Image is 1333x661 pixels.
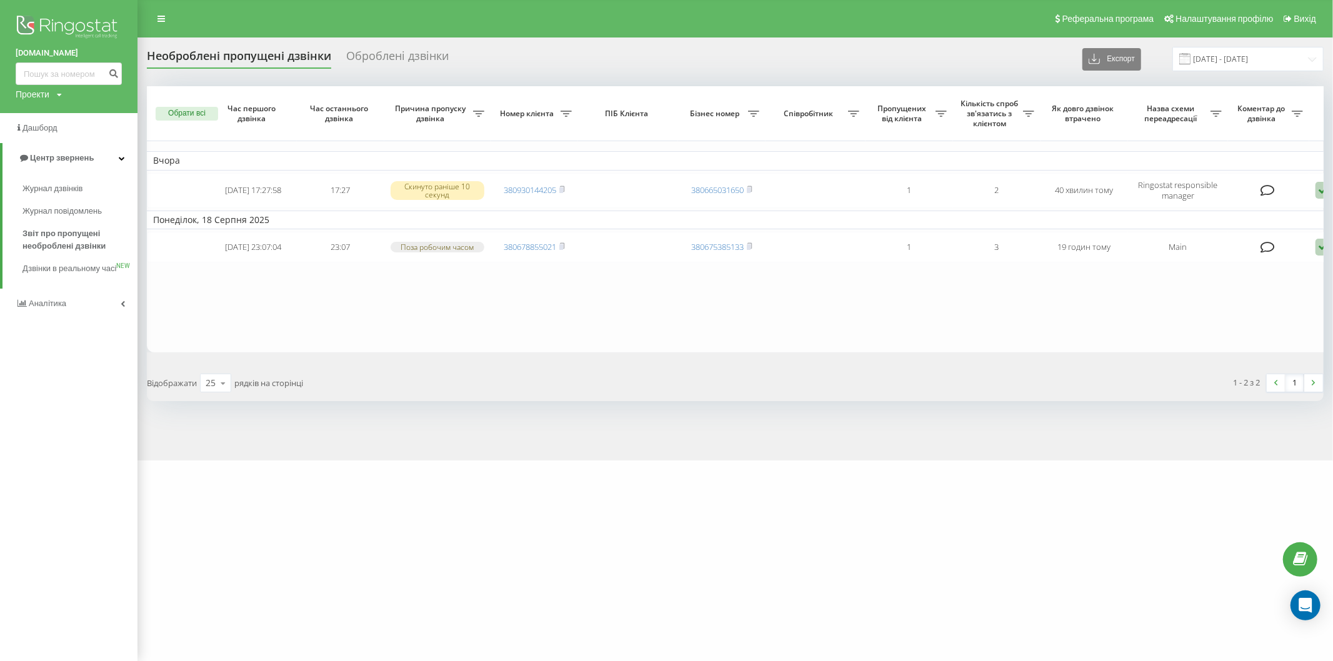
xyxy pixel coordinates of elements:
[1051,104,1118,123] span: Як довго дзвінок втрачено
[22,182,82,195] span: Журнал дзвінків
[497,109,561,119] span: Номер клієнта
[872,104,936,123] span: Пропущених від клієнта
[16,88,49,101] div: Проекти
[691,184,744,196] a: 380665031650
[156,107,218,121] button: Обрати всі
[772,109,848,119] span: Співробітник
[1286,374,1304,392] a: 1
[959,99,1023,128] span: Кількість спроб зв'язатись з клієнтом
[30,153,94,162] span: Центр звернень
[1128,232,1228,262] td: Main
[1291,590,1321,620] div: Open Intercom Messenger
[219,104,287,123] span: Час першого дзвінка
[1062,14,1154,24] span: Реферальна програма
[147,377,197,389] span: Відображати
[209,232,297,262] td: [DATE] 23:07:04
[209,173,297,208] td: [DATE] 17:27:58
[1082,48,1141,71] button: Експорт
[391,181,484,200] div: Скинуто раніше 10 секунд
[29,299,66,308] span: Аналiтика
[16,12,122,44] img: Ringostat logo
[346,49,449,69] div: Оброблені дзвінки
[2,143,137,173] a: Центр звернень
[589,109,667,119] span: ПІБ Клієнта
[391,242,484,252] div: Поза робочим часом
[1134,104,1211,123] span: Назва схеми переадресації
[1234,104,1292,123] span: Коментар до дзвінка
[1294,14,1316,24] span: Вихід
[22,205,102,217] span: Журнал повідомлень
[391,104,473,123] span: Причина пропуску дзвінка
[22,123,57,132] span: Дашборд
[22,257,137,280] a: Дзвінки в реальному часіNEW
[1176,14,1273,24] span: Налаштування профілю
[307,104,374,123] span: Час останнього дзвінка
[297,173,384,208] td: 17:27
[22,262,116,275] span: Дзвінки в реальному часі
[22,200,137,222] a: Журнал повідомлень
[684,109,748,119] span: Бізнес номер
[206,377,216,389] div: 25
[1041,232,1128,262] td: 19 годин тому
[22,177,137,200] a: Журнал дзвінків
[22,227,131,252] span: Звіт про пропущені необроблені дзвінки
[691,241,744,252] a: 380675385133
[504,241,556,252] a: 380678855021
[866,173,953,208] td: 1
[1128,173,1228,208] td: Ringostat responsible manager
[147,49,331,69] div: Необроблені пропущені дзвінки
[16,62,122,85] input: Пошук за номером
[234,377,303,389] span: рядків на сторінці
[953,232,1041,262] td: 3
[953,173,1041,208] td: 2
[16,47,122,59] a: [DOMAIN_NAME]
[1041,173,1128,208] td: 40 хвилин тому
[866,232,953,262] td: 1
[504,184,556,196] a: 380930144205
[1234,376,1261,389] div: 1 - 2 з 2
[22,222,137,257] a: Звіт про пропущені необроблені дзвінки
[297,232,384,262] td: 23:07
